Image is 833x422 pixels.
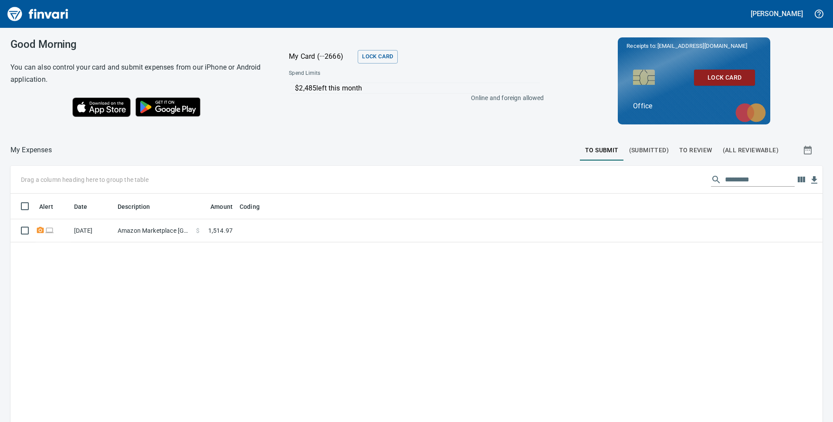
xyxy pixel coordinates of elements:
[694,70,755,86] button: Lock Card
[362,52,393,62] span: Lock Card
[723,145,779,156] span: (All Reviewable)
[208,226,233,235] span: 1,514.97
[731,99,770,127] img: mastercard.svg
[5,3,71,24] img: Finvari
[114,219,193,242] td: Amazon Marketplace [GEOGRAPHIC_DATA] [GEOGRAPHIC_DATA]
[626,42,762,50] p: Receipts to:
[289,51,354,62] p: My Card (···2666)
[289,69,431,78] span: Spend Limits
[751,9,803,18] h5: [PERSON_NAME]
[210,201,233,212] span: Amount
[36,228,45,233] span: Receipt Required
[633,101,755,111] p: Office
[196,226,200,235] span: $
[118,201,150,212] span: Description
[45,228,54,233] span: Online transaction
[199,201,233,212] span: Amount
[240,201,260,212] span: Coding
[808,174,821,187] button: Download table
[701,72,748,83] span: Lock Card
[71,219,114,242] td: [DATE]
[10,145,52,155] p: My Expenses
[72,97,131,117] img: Download on the App Store
[629,145,669,156] span: (Submitted)
[10,61,267,86] h6: You can also control your card and submit expenses from our iPhone or Android application.
[39,201,64,212] span: Alert
[282,94,544,102] p: Online and foreign allowed
[748,7,805,20] button: [PERSON_NAME]
[118,201,162,212] span: Description
[795,140,823,161] button: Show transactions within a particular date range
[358,50,397,64] button: Lock Card
[295,83,539,94] p: $2,485 left this month
[585,145,619,156] span: To Submit
[39,201,53,212] span: Alert
[21,175,149,184] p: Drag a column heading here to group the table
[131,93,206,121] img: Get it on Google Play
[74,201,88,212] span: Date
[240,201,271,212] span: Coding
[679,145,712,156] span: To Review
[795,173,808,186] button: Choose columns to display
[657,42,748,50] span: [EMAIL_ADDRESS][DOMAIN_NAME]
[74,201,99,212] span: Date
[10,38,267,50] h3: Good Morning
[10,145,52,155] nav: breadcrumb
